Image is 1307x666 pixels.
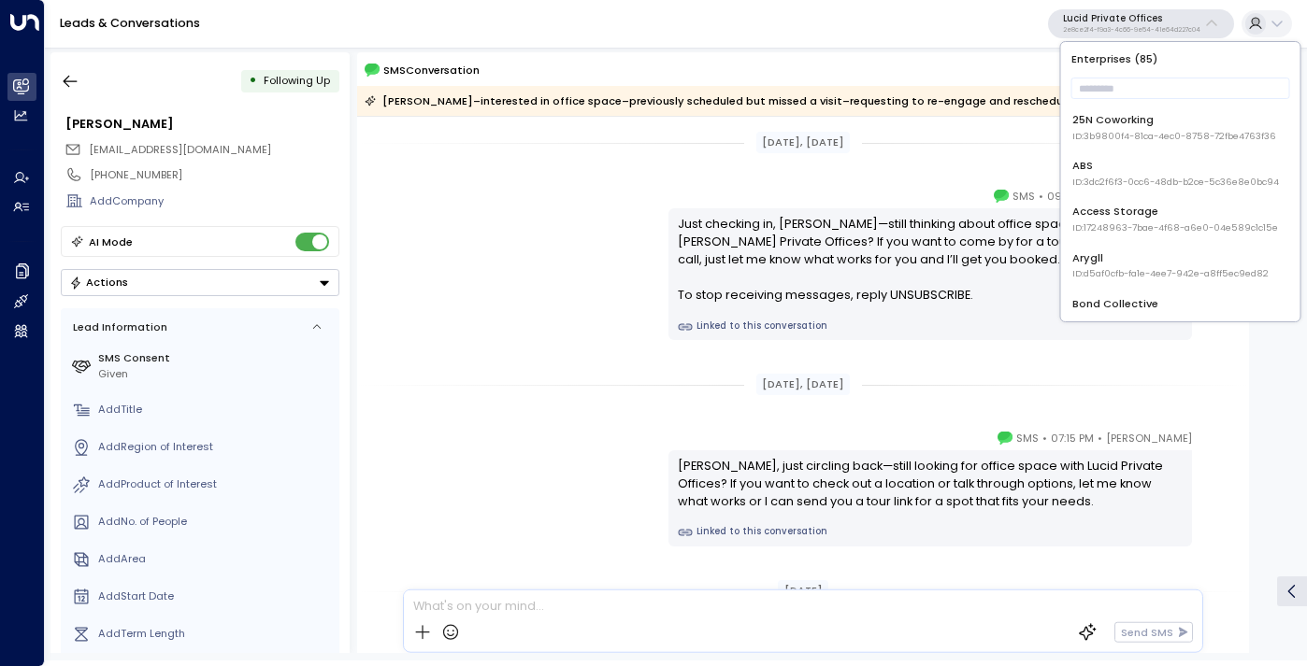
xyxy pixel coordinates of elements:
span: [EMAIL_ADDRESS][DOMAIN_NAME] [89,142,271,157]
div: Actions [69,276,128,289]
span: [PERSON_NAME] [1106,429,1192,447]
span: bardsl1972@gmail.com [89,142,271,158]
span: Following Up [264,73,330,88]
div: [PHONE_NUMBER] [90,167,338,183]
span: • [1098,429,1102,447]
div: 25N Coworking [1072,112,1276,143]
div: Button group with a nested menu [61,269,339,296]
div: AddProduct of Interest [98,476,333,492]
div: Lead Information [67,319,167,335]
button: Lucid Private Offices2e8ce2f4-f9a3-4c66-9e54-41e64d227c04 [1048,9,1234,39]
p: Enterprises ( 85 ) [1067,49,1294,70]
p: 2e8ce2f4-f9a3-4c66-9e54-41e64d227c04 [1063,26,1200,34]
div: Given [98,366,333,382]
span: ID: e5c8f306-7b86-487b-8d28-d066bc04964e [1072,314,1289,327]
div: AddArea [98,551,333,567]
div: AddRegion of Interest [98,439,333,455]
img: 17_headshot.jpg [1199,429,1229,459]
span: ID: d5af0cfb-fa1e-4ee7-942e-a8ff5ec9ed82 [1072,267,1269,280]
label: SMS Consent [98,350,333,366]
div: Just checking in, [PERSON_NAME]—still thinking about office space with [PERSON_NAME] Private Offi... [678,215,1184,305]
a: Leads & Conversations [60,15,200,31]
div: AddNo. of People [98,514,333,530]
span: • [1042,429,1047,447]
div: AddStart Date [98,588,333,604]
span: SMS [1016,429,1039,447]
div: [PERSON_NAME], just circling back—still looking for office space with Lucid Private Offices? If y... [678,457,1184,511]
div: [DATE], [DATE] [756,132,851,153]
span: 07:15 PM [1051,429,1094,447]
div: AddCompany [90,193,338,209]
button: Actions [61,269,339,296]
div: Access Storage [1072,204,1278,234]
div: Bond Collective [1072,296,1289,327]
div: [PERSON_NAME]–interested in office space–previously scheduled but missed a visit–requesting to re... [365,92,1109,110]
p: Lucid Private Offices [1063,13,1200,24]
span: SMS [1013,187,1035,205]
span: ID: 3b9800f4-81ca-4ec0-8758-72fbe4763f36 [1072,130,1276,143]
div: • [249,67,257,94]
a: Linked to this conversation [678,525,1184,540]
div: [PERSON_NAME] [65,115,338,133]
div: ABS [1072,158,1279,189]
span: • [1039,187,1043,205]
span: SMS Conversation [383,62,480,78]
div: [DATE], [DATE] [756,374,851,395]
div: AddTerm Length [98,626,333,642]
a: Linked to this conversation [678,319,1184,334]
span: ID: 3dc2f6f3-0cc6-48db-b2ce-5c36e8e0bc94 [1072,176,1279,189]
div: Arygll [1072,250,1269,281]
span: 09:37 PM [1047,187,1094,205]
img: 17_headshot.jpg [1199,635,1229,665]
div: AddTitle [98,402,333,418]
span: ID: 17248963-7bae-4f68-a6e0-04e589c1c15e [1072,221,1278,234]
div: [DATE] [778,580,828,602]
div: AI Mode [89,233,133,251]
